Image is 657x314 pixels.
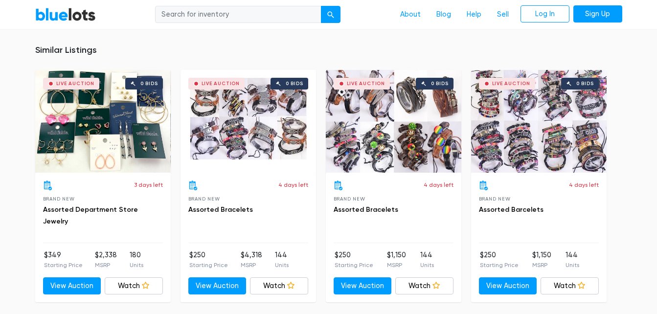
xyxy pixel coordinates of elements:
[56,81,95,86] div: Live Auction
[275,250,289,269] li: 144
[347,81,385,86] div: Live Auction
[479,277,537,295] a: View Auction
[188,277,247,295] a: View Auction
[420,261,434,269] p: Units
[420,250,434,269] li: 144
[286,81,303,86] div: 0 bids
[479,205,544,214] a: Assorted Barcelets
[44,250,83,269] li: $349
[489,5,517,24] a: Sell
[532,261,551,269] p: MSRP
[188,205,253,214] a: Assorted Bracelets
[95,250,117,269] li: $2,338
[35,45,622,56] h5: Similar Listings
[334,277,392,295] a: View Auction
[155,6,321,23] input: Search for inventory
[44,261,83,269] p: Starting Price
[35,7,96,22] a: BlueLots
[471,70,607,173] a: Live Auction 0 bids
[189,261,228,269] p: Starting Price
[43,277,101,295] a: View Auction
[387,250,406,269] li: $1,150
[424,180,453,189] p: 4 days left
[43,205,138,225] a: Assorted Department Store Jewelry
[202,81,240,86] div: Live Auction
[459,5,489,24] a: Help
[395,277,453,295] a: Watch
[275,261,289,269] p: Units
[573,5,622,23] a: Sign Up
[181,70,316,173] a: Live Auction 0 bids
[431,81,449,86] div: 0 bids
[35,70,171,173] a: Live Auction 0 bids
[105,277,163,295] a: Watch
[326,70,461,173] a: Live Auction 0 bids
[189,250,228,269] li: $250
[566,250,579,269] li: 144
[480,261,519,269] p: Starting Price
[188,196,220,202] span: Brand New
[541,277,599,295] a: Watch
[130,250,143,269] li: 180
[241,261,262,269] p: MSRP
[576,81,594,86] div: 0 bids
[429,5,459,24] a: Blog
[43,196,75,202] span: Brand New
[335,261,373,269] p: Starting Price
[130,261,143,269] p: Units
[278,180,308,189] p: 4 days left
[532,250,551,269] li: $1,150
[334,196,365,202] span: Brand New
[569,180,599,189] p: 4 days left
[521,5,569,23] a: Log In
[392,5,429,24] a: About
[492,81,531,86] div: Live Auction
[335,250,373,269] li: $250
[250,277,308,295] a: Watch
[566,261,579,269] p: Units
[334,205,398,214] a: Assorted Bracelets
[479,196,511,202] span: Brand New
[134,180,163,189] p: 3 days left
[95,261,117,269] p: MSRP
[241,250,262,269] li: $4,318
[480,250,519,269] li: $250
[140,81,158,86] div: 0 bids
[387,261,406,269] p: MSRP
